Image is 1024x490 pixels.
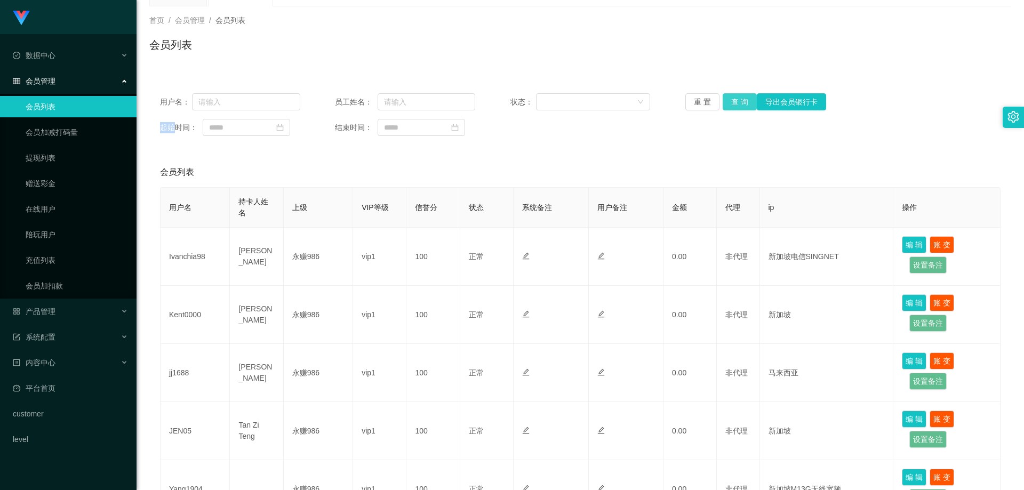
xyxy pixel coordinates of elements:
button: 重 置 [685,93,719,110]
td: [PERSON_NAME] [230,344,283,402]
span: 内容中心 [13,358,55,367]
span: 会员管理 [13,77,55,85]
td: vip1 [353,344,406,402]
td: 新加坡电信SINGNET [760,228,894,286]
a: customer [13,403,128,424]
td: 马来西亚 [760,344,894,402]
span: 产品管理 [13,307,55,316]
button: 设置备注 [909,373,947,390]
td: 100 [406,344,460,402]
button: 编 辑 [902,294,926,311]
span: 系统配置 [13,333,55,341]
a: 在线用户 [26,198,128,220]
td: 新加坡 [760,402,894,460]
span: 金额 [672,203,687,212]
span: 起始时间： [160,122,203,133]
button: 账 变 [930,352,954,369]
span: 会员列表 [215,16,245,25]
h1: 会员列表 [149,37,192,53]
i: 图标: edit [522,368,530,376]
span: 正常 [469,252,484,261]
i: 图标: calendar [451,124,459,131]
button: 设置备注 [909,315,947,332]
i: 图标: edit [597,427,605,434]
span: 结束时间： [335,122,378,133]
td: 0.00 [663,286,717,344]
span: 非代理 [725,252,748,261]
img: logo.9652507e.png [13,11,30,26]
a: 会员列表 [26,96,128,117]
span: 用户备注 [597,203,627,212]
button: 查 询 [723,93,757,110]
a: 会员加减打码量 [26,122,128,143]
td: 永赚986 [284,402,353,460]
td: 永赚986 [284,344,353,402]
td: 0.00 [663,228,717,286]
span: 用户名 [169,203,191,212]
i: 图标: appstore-o [13,308,20,315]
span: 信誉分 [415,203,437,212]
span: 数据中心 [13,51,55,60]
a: 陪玩用户 [26,224,128,245]
span: 正常 [469,368,484,377]
a: 赠送彩金 [26,173,128,194]
td: 100 [406,286,460,344]
span: 非代理 [725,310,748,319]
span: 非代理 [725,427,748,435]
input: 请输入 [378,93,475,110]
button: 导出会员银行卡 [757,93,826,110]
span: 非代理 [725,368,748,377]
span: ip [769,203,774,212]
span: VIP等级 [362,203,389,212]
button: 编 辑 [902,469,926,486]
button: 账 变 [930,294,954,311]
span: 正常 [469,310,484,319]
button: 账 变 [930,236,954,253]
i: 图标: check-circle-o [13,52,20,59]
i: 图标: edit [597,368,605,376]
td: Ivanchia98 [161,228,230,286]
span: 会员列表 [160,166,194,179]
span: 持卡人姓名 [238,197,268,217]
td: JEN05 [161,402,230,460]
span: 状态 [469,203,484,212]
i: 图标: form [13,333,20,341]
i: 图标: down [637,99,644,106]
a: 会员加扣款 [26,275,128,296]
i: 图标: setting [1007,111,1019,123]
span: 代理 [725,203,740,212]
td: Kent0000 [161,286,230,344]
button: 编 辑 [902,352,926,369]
button: 账 变 [930,411,954,428]
span: 用户名： [160,97,192,108]
i: 图标: edit [597,310,605,318]
td: [PERSON_NAME] [230,228,283,286]
td: 永赚986 [284,228,353,286]
td: [PERSON_NAME] [230,286,283,344]
td: 新加坡 [760,286,894,344]
span: 正常 [469,427,484,435]
input: 请输入 [192,93,300,110]
button: 设置备注 [909,431,947,448]
td: jj1688 [161,344,230,402]
td: 100 [406,402,460,460]
i: 图标: calendar [276,124,284,131]
td: 永赚986 [284,286,353,344]
td: vip1 [353,286,406,344]
td: vip1 [353,228,406,286]
a: 提现列表 [26,147,128,168]
i: 图标: edit [597,252,605,260]
button: 编 辑 [902,236,926,253]
span: 状态： [510,97,537,108]
i: 图标: edit [522,252,530,260]
span: 操作 [902,203,917,212]
a: 充值列表 [26,250,128,271]
i: 图标: profile [13,359,20,366]
span: 上级 [292,203,307,212]
i: 图标: table [13,77,20,85]
button: 设置备注 [909,256,947,274]
td: vip1 [353,402,406,460]
i: 图标: edit [522,427,530,434]
button: 编 辑 [902,411,926,428]
span: 员工姓名： [335,97,378,108]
